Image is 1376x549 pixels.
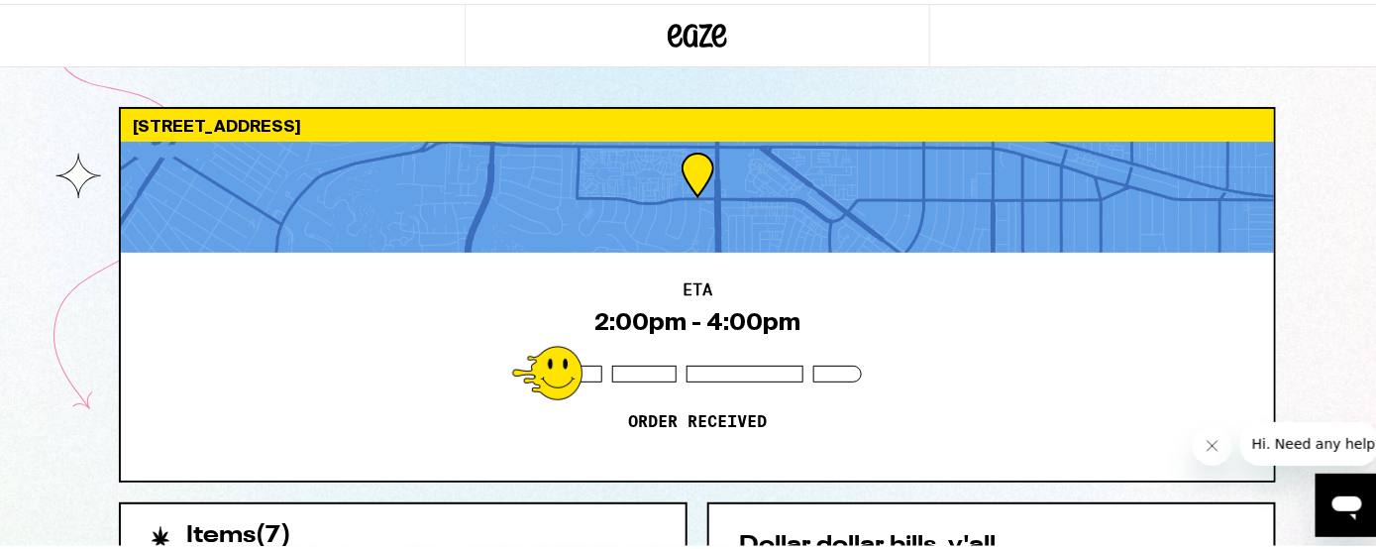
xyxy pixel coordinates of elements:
span: Hi. Need any help? [12,14,143,30]
div: 2:00pm - 4:00pm [594,304,800,332]
h2: ETA [683,278,712,294]
div: [STREET_ADDRESS] [121,105,1274,138]
iframe: Close message [1193,422,1232,462]
h2: Items ( 7 ) [186,520,291,544]
p: Order received [628,408,767,428]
